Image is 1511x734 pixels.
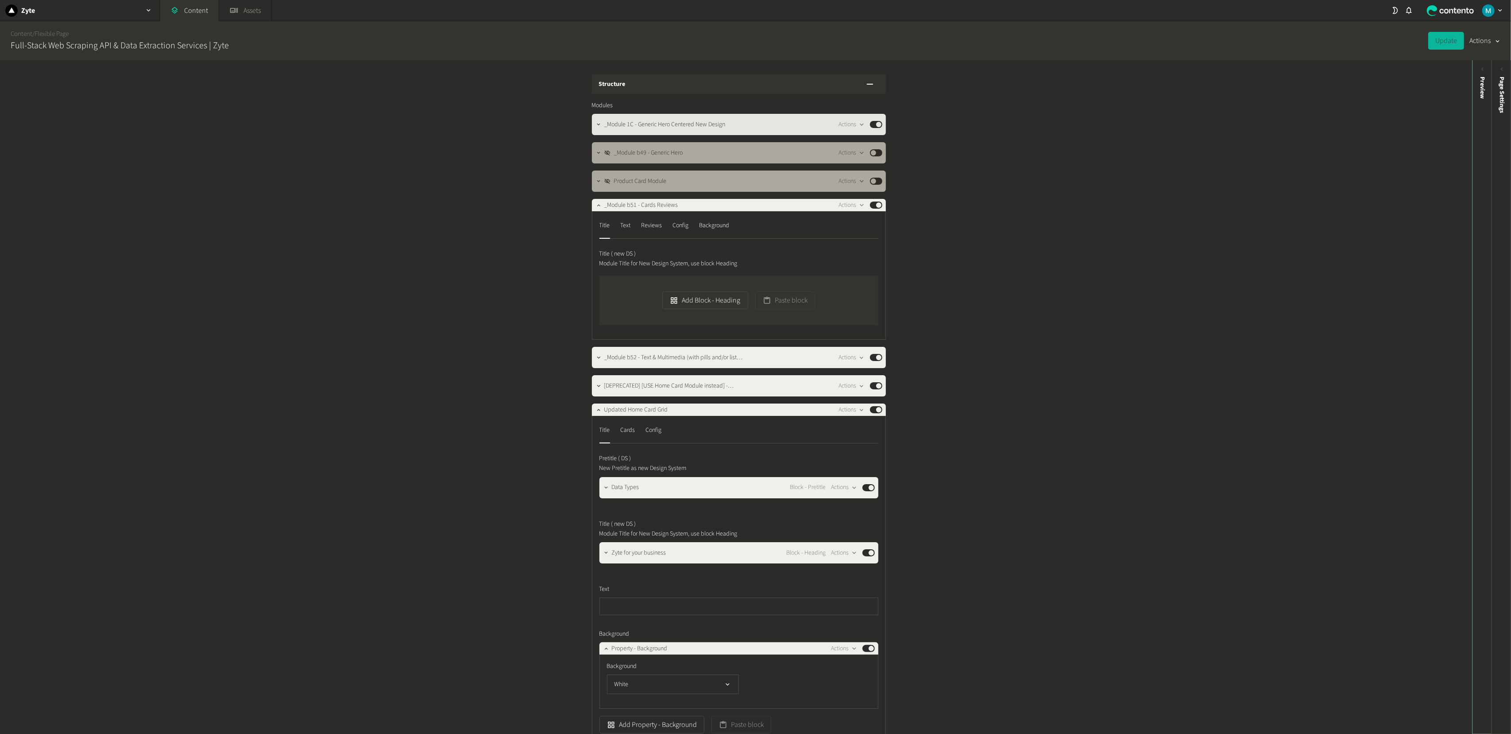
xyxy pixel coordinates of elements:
span: Modules [592,101,613,110]
div: Title [599,423,610,437]
span: Data Types [612,483,639,492]
span: Updated Home Card Grid [604,405,668,415]
button: Actions [1469,32,1500,50]
a: Flexible Page [35,29,69,39]
span: Background [599,629,630,639]
div: Config [673,218,689,233]
p: Module Title for New Design System, use block Heading [599,529,801,539]
button: Actions [839,119,865,130]
img: Mitch Holt [1482,4,1495,17]
button: Actions [831,643,857,654]
span: Page Settings [1497,77,1507,113]
button: Actions [839,404,865,415]
button: Update [1428,32,1464,50]
button: Actions [831,482,857,493]
a: Content [11,29,32,39]
span: Zyte for your business [612,548,666,558]
span: Title ( new DS ) [599,520,636,529]
button: Actions [839,176,865,186]
span: / [32,29,35,39]
button: Actions [839,200,865,210]
button: Paste block [755,291,815,309]
span: Title ( new DS ) [599,249,636,259]
span: Text [599,585,610,594]
span: _Module b49 - Generic Hero [614,148,683,158]
div: Background [699,218,730,233]
span: _Module b51 - Cards Reviews [604,201,678,210]
p: New Pretitle as new Design System [599,463,801,473]
button: Actions [839,381,865,391]
img: Zyte [5,4,18,17]
div: Title [599,218,610,233]
span: Block - Pretitle [790,483,826,492]
span: Product Card Module [614,177,667,186]
span: _Module b52 - Text & Multimedia (with pills and/or lists) New Design [604,353,743,362]
span: _Module 1C - Generic Hero Centered New Design [604,120,726,129]
h3: Structure [599,80,626,89]
h2: Zyte [21,5,35,16]
button: Paste block [711,716,771,734]
div: Config [646,423,662,437]
span: Block - Heading [786,548,826,558]
span: Pretitle ( DS ) [599,454,631,463]
div: Cards [621,423,635,437]
span: Background [607,662,637,671]
button: Actions [831,548,857,558]
p: Module Title for New Design System, use block Heading [599,259,801,268]
span: [DEPRECATED] [USE Home Card Module instead] -Updated Home Cards [604,381,743,391]
button: Actions [839,352,865,363]
button: Add Property - Background [599,716,704,734]
span: Property - Background [612,644,668,653]
div: Preview [1478,77,1487,99]
button: White [607,675,739,694]
button: Add Block - Heading [662,291,748,309]
h2: Full-Stack Web Scraping API & Data Extraction Services | Zyte [11,39,229,52]
div: Text [621,218,631,233]
button: Actions [839,148,865,158]
div: Reviews [641,218,662,233]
